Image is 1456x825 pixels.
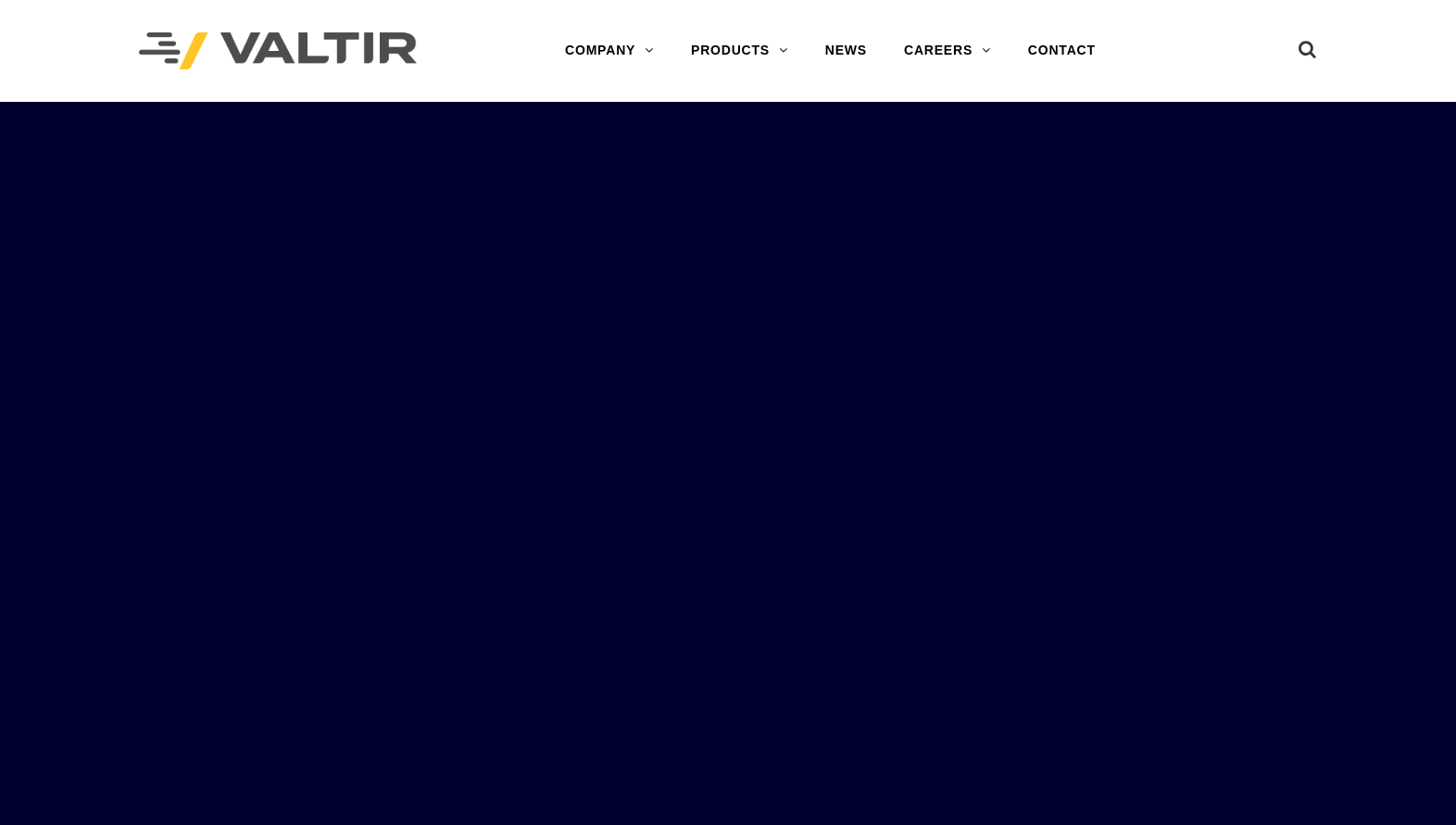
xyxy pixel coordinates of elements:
img: Valtir [139,32,417,70]
a: CONTACT [1010,32,1114,69]
a: CAREERS [885,32,1010,69]
a: PRODUCTS [672,32,807,69]
a: COMPANY [546,32,672,69]
a: NEWS [807,32,885,69]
